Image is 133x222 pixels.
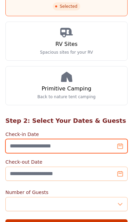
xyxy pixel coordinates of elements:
[40,50,93,55] p: Spacious sites for your RV
[53,2,80,10] span: Selected
[5,116,128,126] h2: Step 2: Select Your Dates & Guests
[38,94,96,100] p: Back to nature tent camping
[5,66,128,105] a: Primitive Camping Back to nature tent camping
[5,159,128,165] label: Check-out Date
[56,40,77,48] h3: RV Sites
[42,85,91,93] h3: Primitive Camping
[5,131,128,138] label: Check-in Date
[5,189,128,196] label: Number of Guests
[5,22,128,61] a: RV Sites Spacious sites for your RV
